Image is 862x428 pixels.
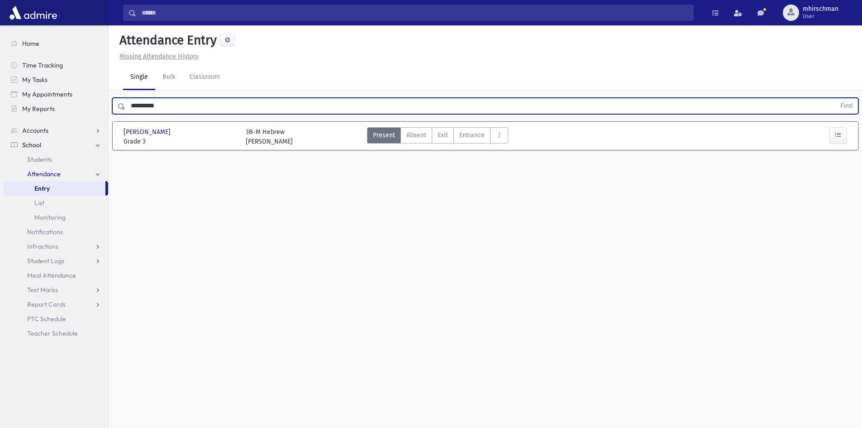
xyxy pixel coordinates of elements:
span: Students [27,155,52,164]
span: Attendance [27,170,61,178]
span: Exit [438,130,448,140]
span: My Tasks [22,76,48,84]
span: My Appointments [22,90,72,98]
a: My Reports [4,101,108,116]
span: List [34,199,44,207]
div: 3B-M Hebrew [PERSON_NAME] [246,127,293,146]
a: Meal Attendance [4,268,108,283]
span: Teacher Schedule [27,329,78,337]
button: Find [835,98,858,114]
span: Time Tracking [22,61,63,69]
span: Infractions [27,242,58,250]
span: Monitoring [34,213,66,221]
a: Teacher Schedule [4,326,108,341]
span: User [803,13,838,20]
span: [PERSON_NAME] [124,127,172,137]
span: mhirschman [803,5,838,13]
span: Present [373,130,395,140]
a: Accounts [4,123,108,138]
span: My Reports [22,105,55,113]
span: Absent [406,130,426,140]
a: Monitoring [4,210,108,225]
a: Students [4,152,108,167]
a: Test Marks [4,283,108,297]
a: My Tasks [4,72,108,87]
a: Single [123,65,155,90]
input: Search [136,5,693,21]
a: Time Tracking [4,58,108,72]
a: Home [4,36,108,51]
u: Missing Attendance History [119,53,199,60]
span: School [22,141,41,149]
span: Entrance [459,130,485,140]
span: Student Logs [27,257,64,265]
span: Test Marks [27,286,58,294]
span: Report Cards [27,300,66,308]
a: Missing Attendance History [116,53,199,60]
a: PTC Schedule [4,312,108,326]
a: My Appointments [4,87,108,101]
a: Report Cards [4,297,108,312]
a: Bulk [155,65,182,90]
a: Attendance [4,167,108,181]
a: Student Logs [4,254,108,268]
div: AttTypes [367,127,508,146]
span: Notifications [27,228,63,236]
a: Entry [4,181,105,196]
span: PTC Schedule [27,315,66,323]
a: Classroom [182,65,227,90]
span: Meal Attendance [27,271,76,279]
a: Infractions [4,239,108,254]
span: Entry [34,184,50,192]
a: School [4,138,108,152]
img: AdmirePro [7,4,59,22]
h5: Attendance Entry [116,33,217,48]
span: Accounts [22,126,48,135]
span: Home [22,39,39,48]
span: Grade 3 [124,137,237,146]
a: Notifications [4,225,108,239]
a: List [4,196,108,210]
